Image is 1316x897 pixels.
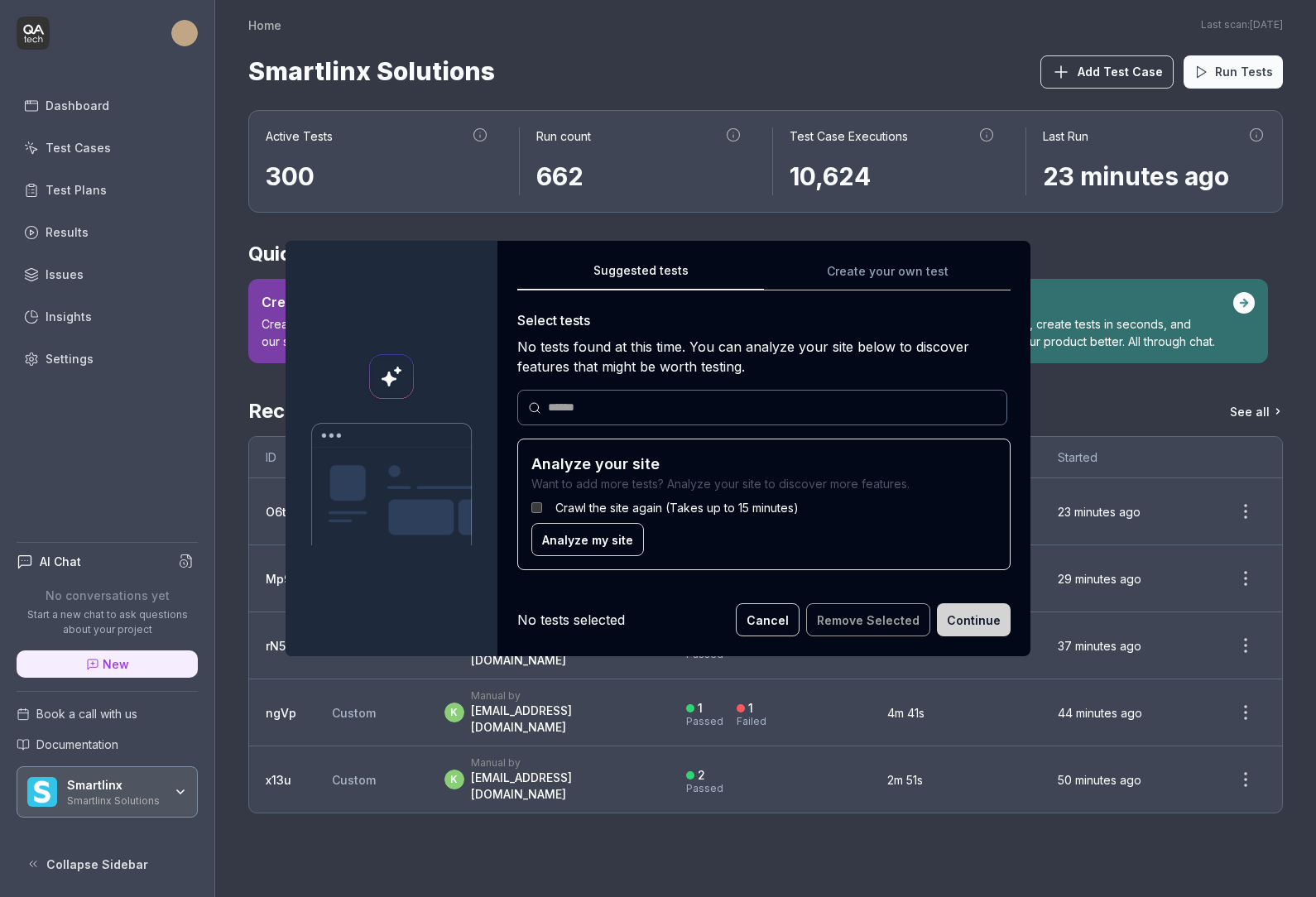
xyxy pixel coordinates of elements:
div: No tests selected [517,610,625,630]
h3: Analyze your site [531,453,997,475]
p: Want to add more tests? Analyze your site to discover more features. [531,475,997,492]
button: Suggested tests [517,261,764,290]
img: Our AI scans your site and suggests things to test [305,416,478,545]
button: Cancel [736,603,800,636]
button: Remove Selected [806,603,930,636]
button: Create your own test [764,261,1011,290]
div: Select tests [517,310,1011,330]
label: Crawl the site again (Takes up to 15 minutes) [555,499,799,516]
button: Continue [937,603,1011,636]
div: No tests found at this time. You can analyze your site below to discover features that might be w... [517,337,1011,377]
span: Analyze my site [542,531,633,549]
button: Analyze my site [531,523,644,556]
